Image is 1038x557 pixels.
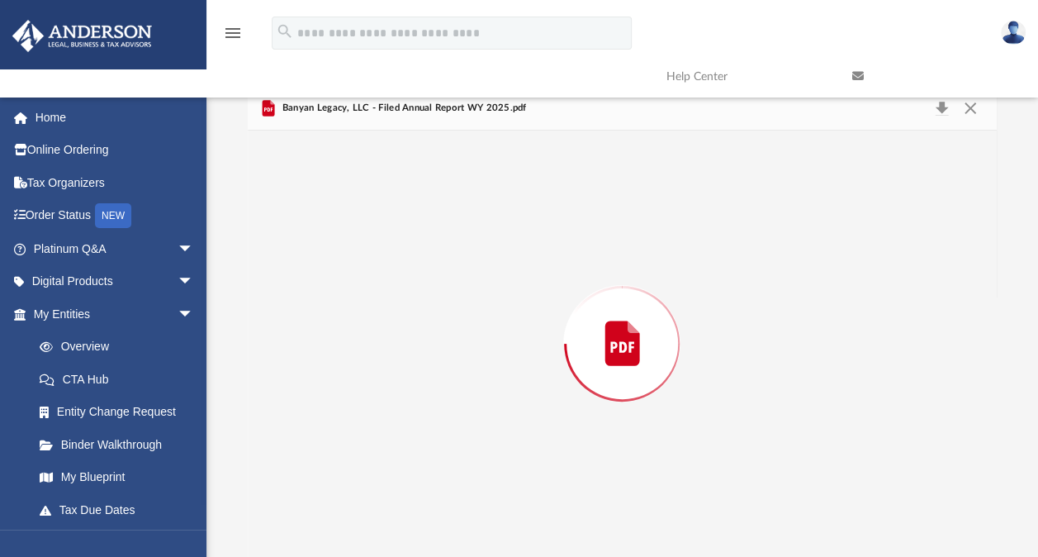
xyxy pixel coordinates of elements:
[12,101,219,134] a: Home
[12,265,219,298] a: Digital Productsarrow_drop_down
[1001,21,1026,45] img: User Pic
[95,203,131,228] div: NEW
[178,232,211,266] span: arrow_drop_down
[23,428,219,461] a: Binder Walkthrough
[276,22,294,40] i: search
[12,298,219,331] a: My Entitiesarrow_drop_down
[12,134,219,167] a: Online Ordering
[12,199,219,233] a: Order StatusNEW
[223,23,243,43] i: menu
[23,331,219,364] a: Overview
[12,166,219,199] a: Tax Organizers
[23,461,211,494] a: My Blueprint
[248,87,996,557] div: Preview
[654,44,840,109] a: Help Center
[23,363,219,396] a: CTA Hub
[178,265,211,299] span: arrow_drop_down
[23,493,219,526] a: Tax Due Dates
[23,396,219,429] a: Entity Change Request
[223,31,243,43] a: menu
[7,20,157,52] img: Anderson Advisors Platinum Portal
[178,298,211,331] span: arrow_drop_down
[12,232,219,265] a: Platinum Q&Aarrow_drop_down
[278,101,526,116] span: Banyan Legacy, LLC - Filed Annual Report WY 2025.pdf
